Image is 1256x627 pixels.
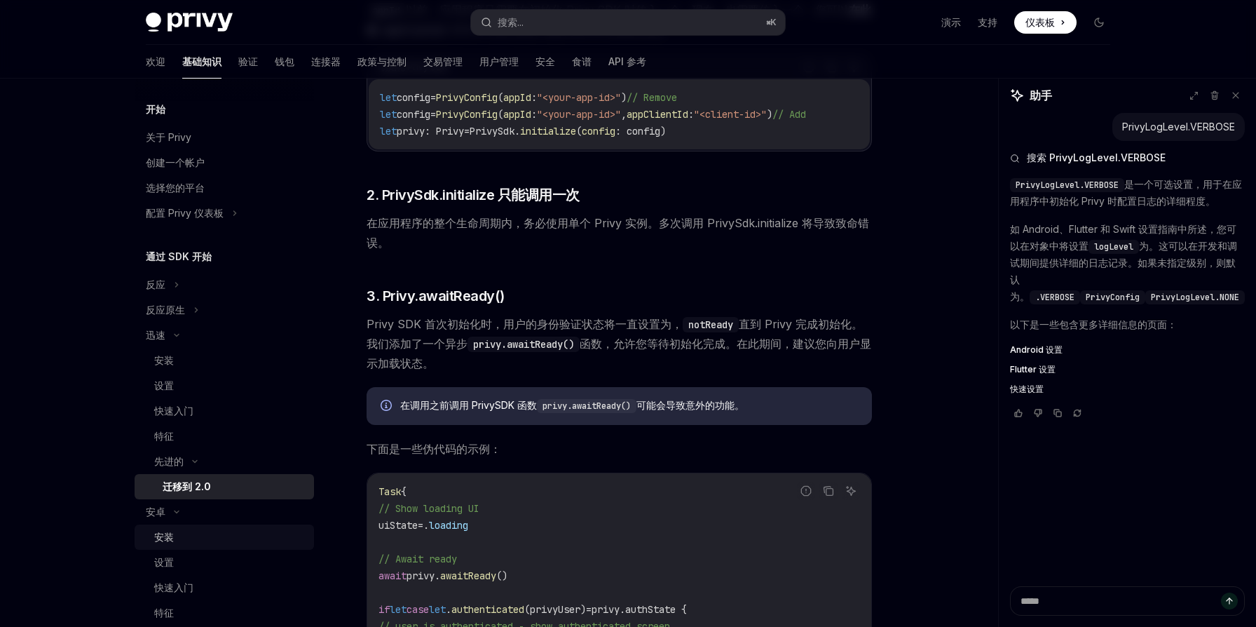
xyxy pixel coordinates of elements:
[135,373,314,398] a: 设置
[378,519,418,532] span: uiState
[418,519,423,532] span: =
[479,45,519,79] a: 用户管理
[537,108,621,121] span: "<your-app-id>"
[400,399,537,411] font: 在调用之前调用 PrivySDK 函数
[688,108,694,121] span: :
[154,531,174,543] font: 安装
[471,10,785,35] button: 搜索...⌘K
[941,16,961,28] font: 演示
[1086,292,1140,303] span: PrivyConfig
[1151,292,1239,303] span: PrivyLogLevel.NONE
[470,125,520,137] span: PrivySdk.
[146,304,185,316] font: 反应原生
[770,17,777,27] font: K
[397,125,464,137] span: privy: Privy
[621,108,627,121] span: ,
[503,108,531,121] span: appId
[576,125,582,137] span: (
[135,600,314,626] a: 特征
[146,103,165,115] font: 开始
[146,207,224,219] font: 配置 Privy 仪表板
[1088,11,1110,34] button: 切换暗模式
[498,91,503,104] span: (
[1010,151,1245,165] button: 搜索 PrivyLogLevel.VERBOSE
[182,45,221,79] a: 基础知识
[1010,364,1245,375] a: Flutter 设置
[1010,223,1236,252] font: 如 Android、Flutter 和 Swift 设置指南中所述，您可以在对象
[436,91,498,104] span: PrivyConfig
[537,399,636,413] code: privy.awaitReady()
[401,485,407,498] span: {
[1010,240,1237,302] font: 。这可以在开发和调试期间提供详细的日志记录。如果未指定级别，则默认为
[154,405,193,417] font: 快速入门
[1010,384,1044,394] font: 快速设置
[1010,318,1177,330] font: 以下是一些包含更多详细信息的页面：
[429,519,468,532] span: loading
[1049,240,1088,252] font: 中将设置
[135,398,314,424] a: 快速入门
[683,317,739,332] code: notReady
[423,45,463,79] a: 交易管理
[766,17,770,27] font: ⌘
[135,525,314,550] a: 安装
[440,569,496,582] span: awaitReady
[182,55,221,67] font: 基础知识
[381,400,395,414] svg: 信息
[537,91,621,104] span: "<your-app-id>"
[1094,241,1133,252] span: logLevel
[819,482,838,500] button: 复制代码块中的内容
[397,108,430,121] span: config
[146,131,191,143] font: 关于 Privy
[496,569,507,582] span: ()
[146,13,233,32] img: 深色标志
[1010,344,1063,355] font: Android 设置
[498,16,524,28] font: 搜索...
[531,108,537,121] span: :
[380,125,397,137] span: let
[367,317,683,331] font: Privy SDK 首次初始化时，用户的身份验证状态将一直设置为，
[615,125,666,137] span: : config)
[1016,180,1119,191] span: PrivyLogLevel.VERBOSE
[146,506,165,518] font: 安卓
[380,91,397,104] span: let
[467,337,580,352] code: privy.awaitReady()
[146,182,205,194] font: 选择您的平台
[154,430,174,442] font: 特征
[154,581,193,593] font: 快速入门
[1010,384,1245,395] a: 快速设置
[1025,16,1055,28] font: 仪表板
[636,399,744,411] font: 可能会导致意外的功能。
[154,607,174,619] font: 特征
[520,125,576,137] span: initialize
[464,125,470,137] span: =
[367,288,505,304] font: 3. Privy.awaitReady()
[842,482,860,500] button: 询问人工智能
[146,55,165,67] font: 欢迎
[797,482,815,500] button: 报告错误代码
[163,480,211,492] font: 迁移到 2.0
[572,45,592,79] a: 食谱
[380,108,397,121] span: let
[1122,121,1235,133] font: PrivyLogLevel.VERBOSE
[135,424,314,449] a: 特征
[1030,88,1052,102] font: 助手
[311,55,341,67] font: 连接器
[535,55,555,67] font: 安全
[378,502,479,515] span: // Show loading UI
[135,550,314,575] a: 设置
[135,474,314,499] a: 迁移到 2.0
[357,55,407,67] font: 政策与控制
[608,45,646,79] a: API 参考
[146,329,165,341] font: 迅速
[498,108,503,121] span: (
[1221,593,1238,609] button: 发送消息
[154,556,174,568] font: 设置
[978,15,997,29] a: 支持
[423,55,463,67] font: 交易管理
[1010,178,1242,207] font: 是一个可选设置，用于在应用程序中初始化 Privy 时配置日志的详细程度。
[367,216,869,250] font: 在应用程序的整个生命周期内，务必使用单个 Privy 实例。多次调用 PrivySdk.initialize 将导致致命错误。
[1020,290,1030,302] font: 。
[135,348,314,373] a: 安装
[154,379,174,391] font: 设置
[1014,11,1077,34] a: 仪表板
